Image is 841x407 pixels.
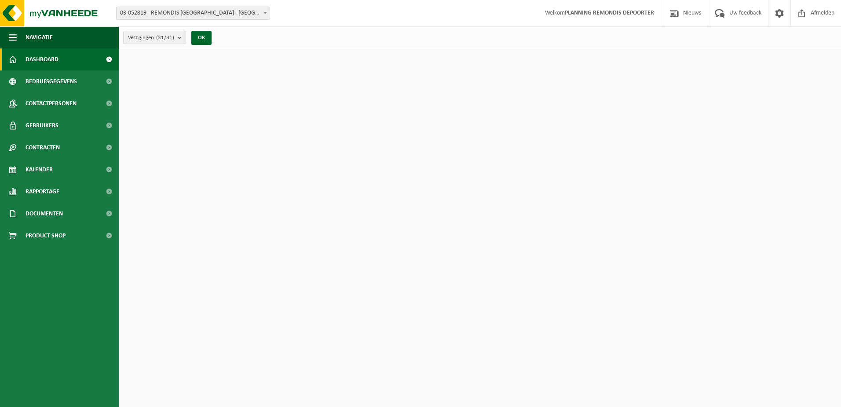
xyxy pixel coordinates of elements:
[123,31,186,44] button: Vestigingen(31/31)
[128,31,174,44] span: Vestigingen
[26,26,53,48] span: Navigatie
[26,92,77,115] span: Contactpersonen
[116,7,270,20] span: 03-052819 - REMONDIS WEST-VLAANDEREN - OOSTENDE
[26,225,66,247] span: Product Shop
[26,70,77,92] span: Bedrijfsgegevens
[117,7,270,19] span: 03-052819 - REMONDIS WEST-VLAANDEREN - OOSTENDE
[156,35,174,41] count: (31/31)
[26,159,53,181] span: Kalender
[26,203,63,225] span: Documenten
[565,10,654,16] strong: PLANNING REMONDIS DEPOORTER
[26,48,59,70] span: Dashboard
[26,115,59,137] span: Gebruikers
[191,31,212,45] button: OK
[26,181,59,203] span: Rapportage
[26,137,60,159] span: Contracten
